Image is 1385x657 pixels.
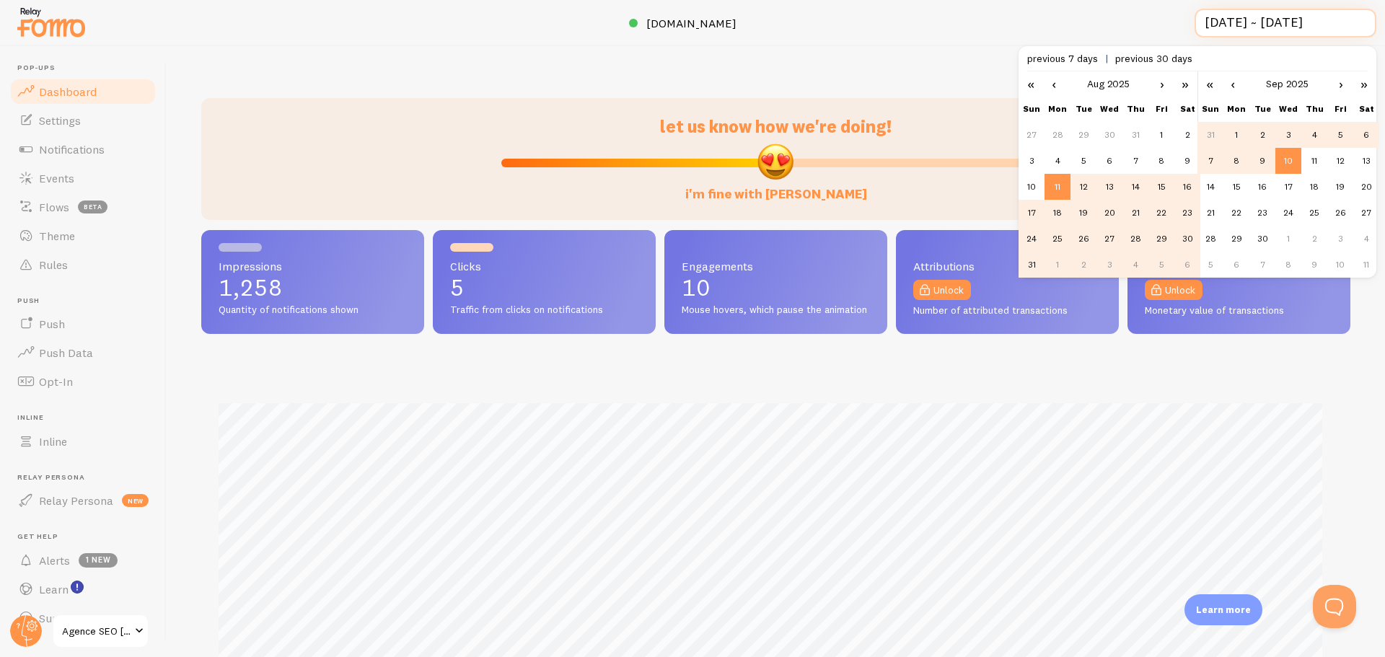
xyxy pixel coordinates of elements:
span: Pop-ups [17,63,157,73]
td: 01/08/2025 [1148,122,1174,148]
a: Aug [1087,77,1104,90]
td: 27/07/2025 [1019,122,1045,148]
td: 17/08/2025 [1019,200,1045,226]
td: 06/09/2025 [1353,122,1379,148]
td: 03/09/2025 [1096,252,1122,278]
span: Rules [39,257,68,272]
td: 19/09/2025 [1327,174,1353,200]
th: Sun [1019,96,1045,122]
td: 29/09/2025 [1223,226,1249,252]
th: Wed [1275,96,1301,122]
span: Impressions [219,260,407,272]
p: 1,258 [219,276,407,299]
a: 2025 [1286,77,1309,90]
th: Thu [1301,96,1327,122]
td: 14/09/2025 [1197,174,1223,200]
a: › [1330,71,1352,96]
span: Learn [39,582,69,596]
td: 31/08/2025 [1019,252,1045,278]
td: 25/08/2025 [1045,226,1070,252]
th: Sat [1174,96,1200,122]
a: Agence SEO [DOMAIN_NAME] [52,614,149,648]
a: Push Data [9,338,157,367]
td: 06/08/2025 [1096,148,1122,174]
td: 01/10/2025 [1275,226,1301,252]
span: Monetary value of transactions [1145,304,1333,317]
td: 05/10/2025 [1197,252,1223,278]
td: 07/08/2025 [1122,148,1148,174]
span: Opt-In [39,374,73,389]
td: 22/08/2025 [1148,200,1174,226]
td: 04/09/2025 [1122,252,1148,278]
td: 12/08/2025 [1070,174,1096,200]
svg: <p>Watch New Feature Tutorials!</p> [71,581,84,594]
td: 10/09/2025 [1275,148,1301,174]
td: 19/08/2025 [1070,200,1096,226]
a: « [1197,71,1222,96]
td: 25/09/2025 [1301,200,1327,226]
a: Notifications [9,135,157,164]
td: 10/08/2025 [1019,174,1045,200]
span: Number of attributed transactions [913,304,1102,317]
td: 04/09/2025 [1301,122,1327,148]
td: 28/07/2025 [1045,122,1070,148]
span: previous 30 days [1115,52,1192,65]
span: beta [78,200,107,213]
span: previous 7 days [1027,52,1115,65]
td: 03/08/2025 [1019,148,1045,174]
td: 30/08/2025 [1174,226,1200,252]
span: Flows [39,200,69,214]
a: Relay Persona new [9,486,157,515]
td: 11/08/2025 [1045,174,1070,200]
td: 10/10/2025 [1327,252,1353,278]
th: Mon [1045,96,1070,122]
div: Learn more [1184,594,1262,625]
td: 06/09/2025 [1174,252,1200,278]
td: 20/08/2025 [1096,200,1122,226]
span: Attributions [913,260,1102,272]
a: « [1019,71,1043,96]
td: 01/09/2025 [1045,252,1070,278]
td: 07/10/2025 [1249,252,1275,278]
td: 30/07/2025 [1096,122,1122,148]
td: 09/10/2025 [1301,252,1327,278]
td: 05/08/2025 [1070,148,1096,174]
span: Notifications [39,142,105,156]
a: Settings [9,106,157,135]
span: Push [39,317,65,331]
th: Thu [1122,96,1148,122]
td: 16/08/2025 [1174,174,1200,200]
label: i'm fine with [PERSON_NAME] [685,172,867,203]
td: 11/09/2025 [1301,148,1327,174]
th: Fri [1148,96,1174,122]
th: Sat [1353,96,1379,122]
td: 20/09/2025 [1353,174,1379,200]
th: Wed [1096,96,1122,122]
th: Tue [1249,96,1275,122]
td: 24/09/2025 [1275,200,1301,226]
td: 31/08/2025 [1197,122,1223,148]
p: Learn more [1196,603,1251,617]
td: 27/09/2025 [1353,200,1379,226]
td: 03/09/2025 [1275,122,1301,148]
td: 26/08/2025 [1070,226,1096,252]
a: Alerts 1 new [9,546,157,575]
td: 16/09/2025 [1249,174,1275,200]
td: 09/09/2025 [1249,148,1275,174]
td: 02/09/2025 [1070,252,1096,278]
a: Support [9,604,157,632]
td: 04/08/2025 [1045,148,1070,174]
th: Sun [1197,96,1223,122]
td: 18/08/2025 [1045,200,1070,226]
td: 15/09/2025 [1223,174,1249,200]
td: 04/10/2025 [1353,226,1379,252]
td: 15/08/2025 [1148,174,1174,200]
span: Relay Persona [39,493,113,508]
td: 13/09/2025 [1353,148,1379,174]
a: Dashboard [9,77,157,106]
td: 31/07/2025 [1122,122,1148,148]
span: Push [17,296,157,306]
span: Get Help [17,532,157,542]
span: Alerts [39,553,70,568]
span: Traffic from clicks on notifications [450,304,638,317]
